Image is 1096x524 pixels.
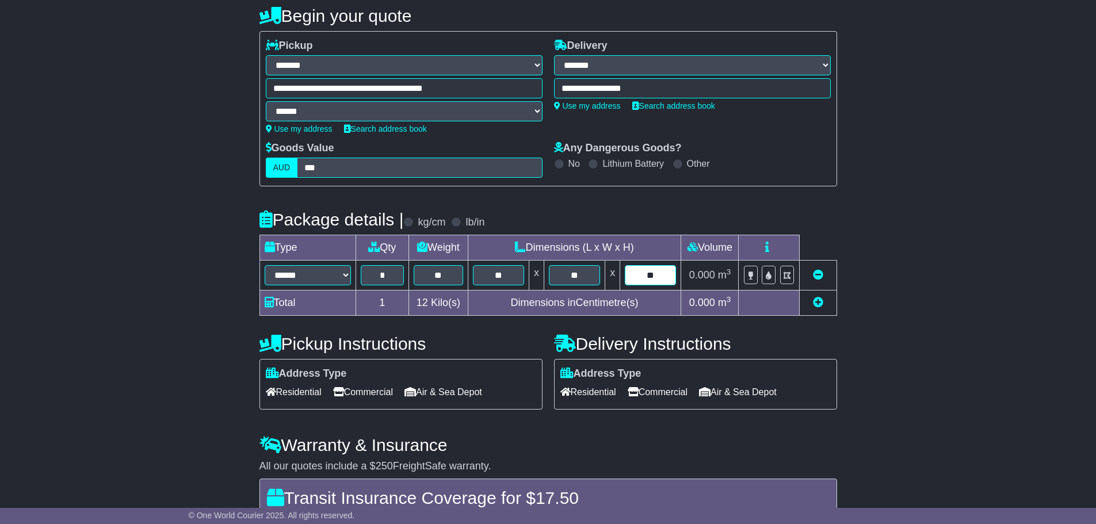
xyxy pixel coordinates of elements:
span: © One World Courier 2025. All rights reserved. [189,511,355,520]
label: No [568,158,580,169]
label: Other [687,158,710,169]
td: x [529,261,544,290]
span: 0.000 [689,297,715,308]
label: Delivery [554,40,608,52]
td: Total [259,290,356,316]
a: Search address book [344,124,427,133]
sup: 3 [727,267,731,276]
label: Lithium Battery [602,158,664,169]
a: Remove this item [813,269,823,281]
a: Search address book [632,101,715,110]
span: Residential [266,383,322,401]
span: 0.000 [689,269,715,281]
label: AUD [266,158,298,178]
sup: 3 [727,295,731,304]
td: Dimensions (L x W x H) [468,235,681,261]
span: Air & Sea Depot [404,383,482,401]
span: Air & Sea Depot [699,383,777,401]
td: x [605,261,620,290]
a: Use my address [554,101,621,110]
label: Address Type [266,368,347,380]
label: kg/cm [418,216,445,229]
td: Weight [409,235,468,261]
h4: Warranty & Insurance [259,435,837,454]
h4: Transit Insurance Coverage for $ [267,488,830,507]
label: Goods Value [266,142,334,155]
label: lb/in [465,216,484,229]
label: Address Type [560,368,641,380]
span: 250 [376,460,393,472]
td: Dimensions in Centimetre(s) [468,290,681,316]
span: Commercial [628,383,688,401]
a: Use my address [266,124,333,133]
label: Any Dangerous Goods? [554,142,682,155]
td: 1 [356,290,409,316]
h4: Delivery Instructions [554,334,837,353]
h4: Package details | [259,210,404,229]
td: Kilo(s) [409,290,468,316]
div: All our quotes include a $ FreightSafe warranty. [259,460,837,473]
h4: Pickup Instructions [259,334,543,353]
h4: Begin your quote [259,6,837,25]
a: Add new item [813,297,823,308]
span: Commercial [333,383,393,401]
td: Volume [681,235,739,261]
td: Qty [356,235,409,261]
span: m [718,297,731,308]
span: 17.50 [536,488,579,507]
span: 12 [417,297,428,308]
span: m [718,269,731,281]
label: Pickup [266,40,313,52]
td: Type [259,235,356,261]
span: Residential [560,383,616,401]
